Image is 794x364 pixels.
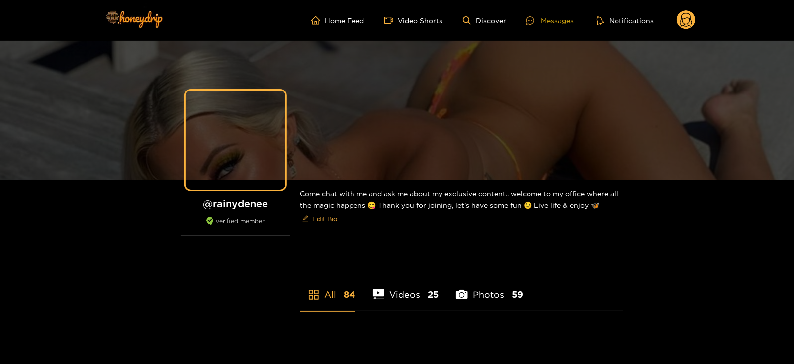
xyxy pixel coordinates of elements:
[300,211,340,227] button: editEdit Bio
[384,16,398,25] span: video-camera
[311,16,364,25] a: Home Feed
[181,217,290,236] div: verified member
[463,16,506,25] a: Discover
[512,288,523,301] span: 59
[311,16,325,25] span: home
[526,15,574,26] div: Messages
[594,15,657,25] button: Notifications
[181,197,290,210] h1: @ rainydenee
[313,214,338,224] span: Edit Bio
[428,288,439,301] span: 25
[300,180,623,235] div: Come chat with me and ask me about my exclusive content.. welcome to my office where all the magi...
[308,289,320,301] span: appstore
[300,266,355,311] li: All
[384,16,443,25] a: Video Shorts
[302,215,309,223] span: edit
[344,288,355,301] span: 84
[456,266,523,311] li: Photos
[373,266,439,311] li: Videos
